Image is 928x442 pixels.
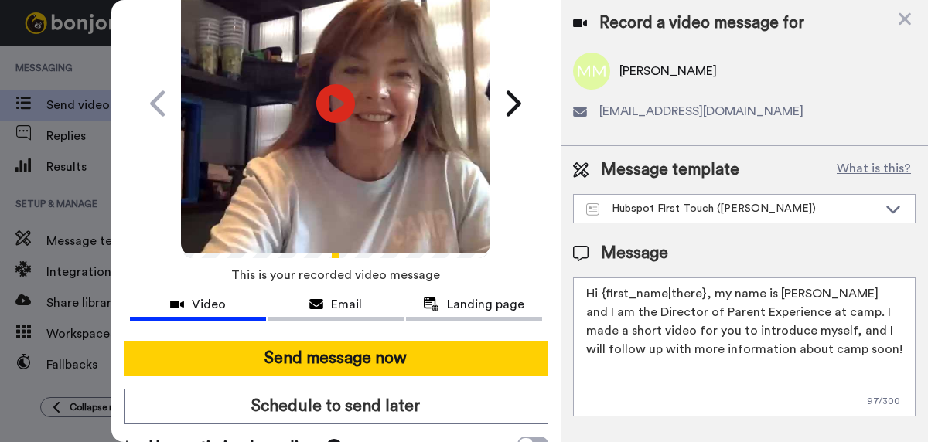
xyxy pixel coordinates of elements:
div: Hubspot First Touch ([PERSON_NAME]) [586,201,878,216]
button: Send message now [124,341,548,376]
span: Email [331,295,362,314]
span: Message [601,242,668,265]
span: Landing page [447,295,524,314]
textarea: Hi {first_name|there}, my name is [PERSON_NAME] and I am the Director of Parent Experience at cam... [573,277,916,416]
img: Message-temps.svg [586,203,599,216]
button: What is this? [832,158,916,182]
span: [EMAIL_ADDRESS][DOMAIN_NAME] [599,102,803,121]
button: Schedule to send later [124,389,548,424]
span: Message template [601,158,739,182]
span: Video [192,295,226,314]
span: This is your recorded video message [231,258,440,292]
